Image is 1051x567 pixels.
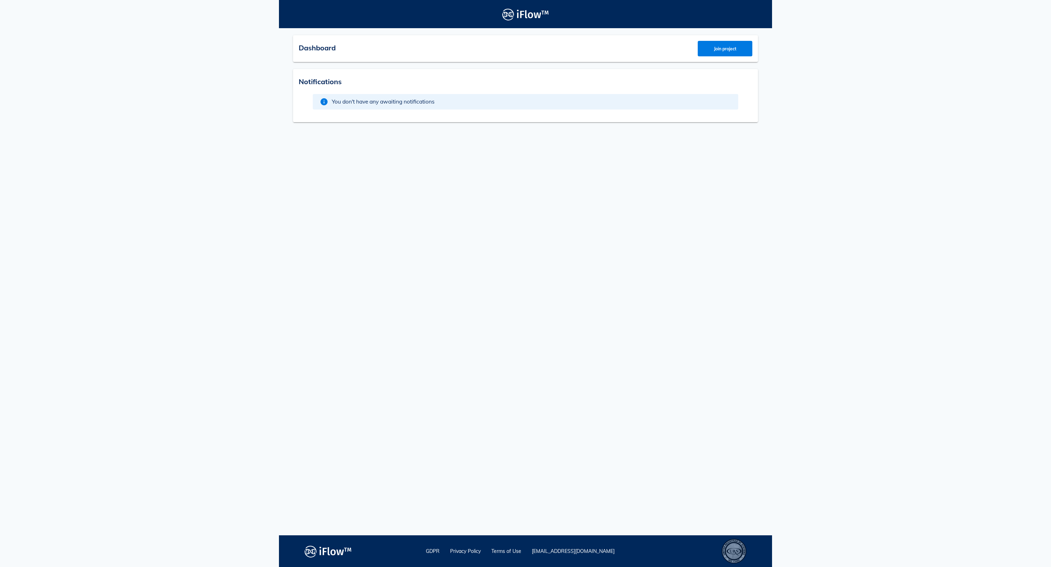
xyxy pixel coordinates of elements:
[299,77,342,86] span: Notifications
[705,46,746,51] span: Join project
[305,543,352,559] img: logo
[450,548,481,554] a: Privacy Policy
[299,43,336,52] span: Dashboard
[722,539,746,563] div: ISO 13485 – Quality Management System
[279,6,772,22] a: Logo
[426,548,440,554] a: GDPR
[491,548,521,554] a: Terms of Use
[332,98,435,106] span: You don't have any awaiting notifications
[698,41,752,56] button: Join project
[532,548,615,554] a: [EMAIL_ADDRESS][DOMAIN_NAME]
